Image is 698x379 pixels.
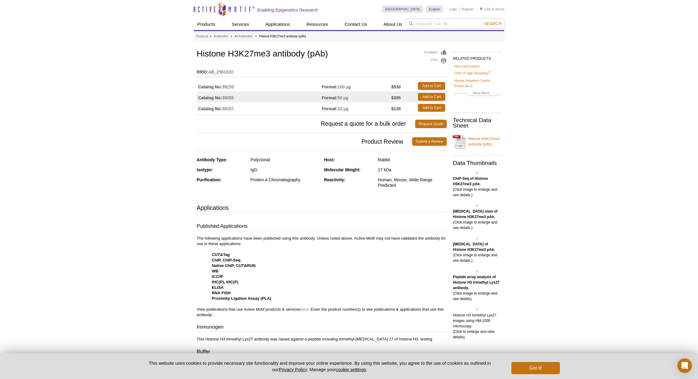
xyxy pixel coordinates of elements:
p: Histone H3 trimethyl Lys27 images using HM-1000 microscopy. (Click to enlarge and view details). [453,312,501,340]
h1: Histone H3K27me3 antibody (pAb) [197,49,447,60]
img: Histone H3K27me3 antibody (pAb) tested by Western blot. [476,237,478,239]
img: Histone H3 trimethyl Lys27 images using HM-1000 microcopy. [476,309,478,310]
li: » [230,35,232,38]
a: Services [228,19,253,30]
a: Register [461,7,474,11]
a: Submit a Review [412,137,447,146]
a: Applications [262,19,294,30]
h2: Data Thumbnails [453,160,501,166]
a: Show More [454,90,500,97]
li: Histone H3K27me3 antibody (pAb) [259,35,306,38]
strong: CUT&Tag [212,252,230,257]
img: Histone H3K27me3 antibody (pAb) tested by immunofluorescence. [476,205,478,207]
strong: Catalog No: [198,95,222,101]
strong: Molecular Weight: [324,167,361,172]
h2: Enabling Epigenetics Research [257,7,318,13]
h2: Technical Data Sheet [453,118,501,128]
a: Login [449,7,457,11]
strong: Format: [322,95,337,101]
td: 50 µg [322,91,391,102]
div: IgG [250,167,319,172]
a: English [426,5,443,13]
a: About Us [380,19,406,30]
a: Print [424,57,447,64]
a: HeLa acid extract [454,63,479,69]
strong: IHC(P), IHC(F) [212,280,238,284]
button: Search [482,21,503,26]
div: Open Intercom Messenger [677,358,692,373]
td: 39155 [197,80,322,91]
a: Request Quote [415,120,447,128]
img: Histone H3 trimethyl Lys27 antibody specificity tested by peptide array analysis. [476,270,478,272]
b: [MEDICAL_DATA] stain of Histone H3K27me3 pAb. [453,209,497,219]
strong: ICC/IF [212,274,223,279]
span: Search [484,21,502,26]
strong: Catalog No: [198,106,222,111]
strong: Format: [322,106,337,111]
td: 39055 [197,91,322,102]
a: Resources [303,19,332,30]
li: » [255,35,257,38]
strong: Antibody Type: [197,157,227,162]
b: Peptide array analysis of Histone H3 trimethyl Lys27 antibody. [453,275,500,290]
td: 39157 [197,102,322,113]
h3: Applications [197,203,447,212]
strong: Reactivity: [324,177,346,182]
td: AB_2561020 [197,66,447,75]
li: | [459,5,460,13]
img: Histone H3K27me3 antibody (pAb) tested by ChIP-Seq. [476,172,478,174]
a: Human Negative Control Primer Set 3 [454,78,500,89]
p: The following applications have been published using this antibody. Unless noted above, Active Mo... [197,236,447,318]
a: Products [196,34,208,39]
strong: Native ChIP, CUT&RUN [212,263,256,268]
strong: WB [212,269,219,273]
td: 100 µg [322,80,391,91]
strong: RNA FISH [212,291,231,295]
span: Product Review [197,137,412,146]
li: » [210,35,212,38]
strong: Proximity Ligation Assay (PLA) [212,296,271,301]
b: [MEDICAL_DATA] of Histone H3K27me3 pAb. [453,242,495,252]
strong: Host: [324,157,335,162]
span: Request a quote for a bulk order [197,120,415,128]
b: ChIP-Seq of Histone H3K27me3 pAb. [453,176,488,186]
p: This website uses cookies to provide necessary site functionality and improve your online experie... [138,360,501,373]
p: This Histone H3 trimethyl Lys27 antibody was raised against a peptide including trimethyl-[MEDICA... [197,336,447,342]
div: Rabbit [378,157,447,162]
strong: Format: [322,84,337,90]
p: (Click image to enlarge and see details.) [453,176,501,198]
a: Add to Cart [418,82,445,90]
h3: Published Applications [197,223,447,231]
strong: $530 [391,84,401,90]
a: Privacy Policy [279,367,307,372]
strong: Isotype: [197,167,213,172]
div: Human, Mouse, Wide Range Predicted [378,177,447,188]
a: Add to Cart [418,104,445,112]
img: Your Cart [480,7,483,10]
input: Keyword, Cat. No. [406,19,504,29]
a: Histone H3K27me3 antibody (pAb) [453,132,501,151]
div: 17 kDa [378,167,447,172]
a: All Antibodies [235,34,253,39]
a: [GEOGRAPHIC_DATA] [382,5,423,13]
p: (Click image to enlarge and see details.) [453,209,501,230]
p: (Click image to enlarge and see details). [453,274,501,302]
h3: Immunogen [197,323,447,332]
li: (0 items) [480,5,504,13]
a: Products [194,19,219,30]
a: Add to Cart [418,93,445,101]
sup: ® [489,71,491,74]
strong: ELISA [212,285,224,290]
div: Protein A Chromatography [250,177,319,183]
a: Contact Us [341,19,371,30]
a: Feedback [424,49,447,56]
strong: RRID: [197,69,208,75]
button: cookie settings [336,367,366,372]
a: Antibodies [214,34,228,39]
td: 10 µg [322,102,391,113]
strong: Catalog No: [198,84,222,90]
h2: RELATED PRODUCTS [453,52,501,63]
p: (Click image to enlarge and see details.) [453,241,501,263]
strong: $305 [391,95,401,101]
strong: $130 [391,106,401,111]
